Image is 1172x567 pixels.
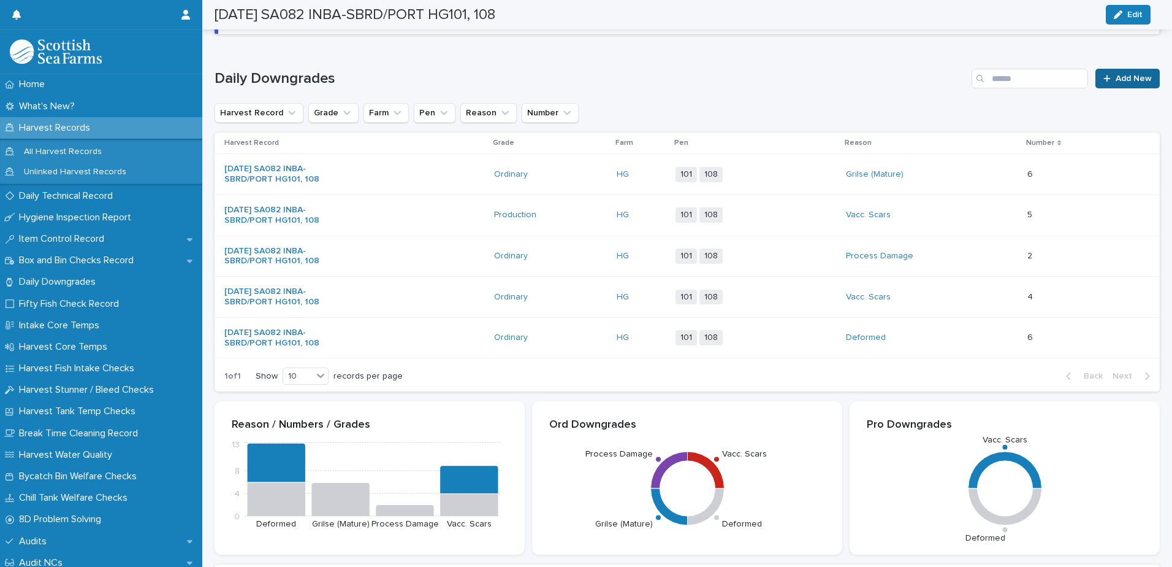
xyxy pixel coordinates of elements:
h1: Daily Downgrades [215,70,967,88]
span: 101 [675,290,697,305]
p: records per page [333,371,403,382]
p: Home [14,79,55,90]
text: Process Damage [371,520,439,528]
a: Ordinary [494,251,528,261]
a: [DATE] SA082 INBA-SBRD/PORT HG101, 108 [224,205,327,226]
tr: [DATE] SA082 INBA-SBRD/PORT HG101, 108 Ordinary HG 101108Grilse (Mature) 66 [215,154,1160,195]
p: Audits [14,536,56,547]
p: Box and Bin Checks Record [14,255,143,266]
input: Search [972,69,1088,88]
p: 5 [1027,207,1035,220]
span: 108 [699,290,723,305]
span: 101 [675,167,697,182]
button: Grade [308,103,359,123]
a: Vacc. Scars [846,292,891,303]
tspan: 0 [234,512,240,521]
a: Add New [1095,69,1160,88]
button: Farm [363,103,409,123]
span: 108 [699,330,723,345]
p: Ord Downgrades [549,418,825,432]
a: Deformed [846,333,886,343]
h2: [DATE] SA082 INBA-SBRD/PORT HG101, 108 [215,6,495,24]
a: HG [617,292,629,303]
p: Chill Tank Welfare Checks [14,492,137,504]
p: 4 [1027,290,1035,303]
span: Back [1076,372,1103,380]
a: [DATE] SA082 INBA-SBRD/PORT HG101, 108 [224,328,327,349]
button: Reason [460,103,517,123]
p: Harvest Tank Temp Checks [14,406,145,417]
button: Number [522,103,579,123]
p: Harvest Record [224,136,279,150]
text: Deformed [965,534,1005,542]
button: Harvest Record [215,103,303,123]
p: All Harvest Records [14,147,112,157]
img: mMrefqRFQpe26GRNOUkG [10,39,102,64]
span: 108 [699,167,723,182]
a: Process Damage [846,251,913,261]
text: Vacc. Scars [983,436,1027,444]
button: Next [1108,371,1160,382]
tr: [DATE] SA082 INBA-SBRD/PORT HG101, 108 Production HG 101108Vacc. Scars 55 [215,195,1160,236]
p: Grade [493,136,514,150]
button: Back [1056,371,1108,382]
a: Ordinary [494,169,528,180]
p: 6 [1027,330,1035,343]
p: Harvest Core Temps [14,341,117,353]
p: Harvest Water Quality [14,449,122,461]
p: Unlinked Harvest Records [14,167,136,177]
p: Harvest Fish Intake Checks [14,363,144,374]
text: Deformed [722,520,762,528]
p: Farm [615,136,633,150]
button: Edit [1106,5,1151,25]
p: Break Time Cleaning Record [14,428,148,439]
a: Grilse (Mature) [846,169,904,180]
p: Reason [845,136,872,150]
p: 8D Problem Solving [14,514,111,525]
a: [DATE] SA082 INBA-SBRD/PORT HG101, 108 [224,287,327,307]
text: Deformed [256,520,296,528]
a: HG [617,169,629,180]
p: Harvest Stunner / Bleed Checks [14,384,164,396]
text: Grilse (Mature) [595,520,652,528]
span: 108 [699,207,723,223]
p: 6 [1027,167,1035,180]
p: Harvest Records [14,122,100,134]
span: Next [1113,372,1140,380]
span: 101 [675,207,697,223]
span: Add New [1116,74,1152,83]
a: Ordinary [494,333,528,343]
p: Pro Downgrades [867,418,1143,432]
p: Pen [674,136,688,150]
div: 10 [283,370,313,383]
text: Vacc. Scars [722,450,767,458]
p: Show [256,371,278,382]
text: Grilse (Mature) [312,520,370,528]
button: Pen [414,103,455,123]
tspan: 8 [235,467,240,476]
a: [DATE] SA082 INBA-SBRD/PORT HG101, 108 [224,164,327,185]
p: Hygiene Inspection Report [14,212,141,223]
a: Ordinary [494,292,528,303]
p: Bycatch Bin Welfare Checks [14,471,146,482]
a: Vacc. Scars [846,210,891,220]
p: Reason / Numbers / Grades [232,418,508,432]
p: 1 of 1 [215,361,251,391]
span: 101 [675,330,697,345]
p: Item Control Record [14,233,114,245]
tspan: 13 [232,441,240,449]
span: 108 [699,249,723,264]
a: HG [617,333,629,343]
p: Daily Downgrades [14,276,105,288]
tr: [DATE] SA082 INBA-SBRD/PORT HG101, 108 Ordinary HG 101108Vacc. Scars 44 [215,277,1160,318]
text: Process Damage [585,450,652,458]
text: Vacc. Scars [447,520,492,528]
tr: [DATE] SA082 INBA-SBRD/PORT HG101, 108 Ordinary HG 101108Deformed 66 [215,317,1160,358]
a: HG [617,210,629,220]
p: What's New? [14,101,85,112]
tspan: 4 [234,490,240,498]
p: 2 [1027,249,1035,261]
a: HG [617,251,629,261]
span: Edit [1127,10,1143,19]
tr: [DATE] SA082 INBA-SBRD/PORT HG101, 108 Ordinary HG 101108Process Damage 22 [215,236,1160,277]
